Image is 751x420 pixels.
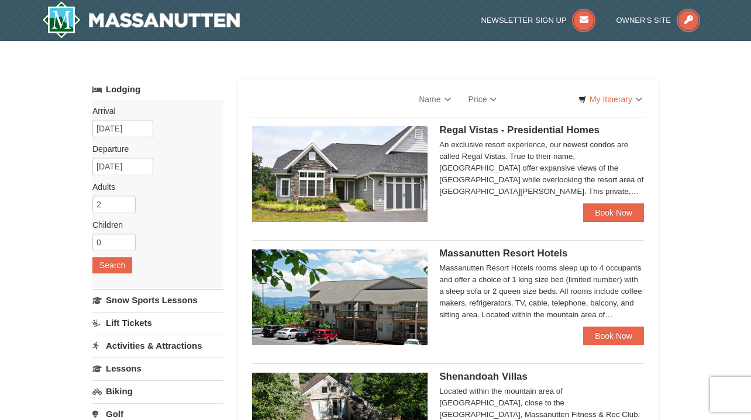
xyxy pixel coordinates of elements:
[92,312,223,334] a: Lift Tickets
[92,79,223,100] a: Lodging
[481,16,596,25] a: Newsletter Sign Up
[252,126,428,222] img: 19218991-1-902409a9.jpg
[92,335,223,356] a: Activities & Attractions
[92,289,223,311] a: Snow Sports Lessons
[616,16,671,25] span: Owner's Site
[583,203,644,222] a: Book Now
[42,1,240,39] img: Massanutten Resort Logo
[616,16,701,25] a: Owner's Site
[583,327,644,345] a: Book Now
[92,380,223,402] a: Biking
[460,88,506,111] a: Price
[439,371,528,382] span: Shenandoah Villas
[439,262,644,321] div: Massanutten Resort Hotels rooms sleep up to 4 occupants and offer a choice of 1 king size bed (li...
[92,181,214,193] label: Adults
[92,257,132,273] button: Search
[92,357,223,379] a: Lessons
[481,16,567,25] span: Newsletter Sign Up
[92,143,214,155] label: Departure
[571,91,650,108] a: My Itinerary
[439,248,567,259] span: Massanutten Resort Hotels
[439,139,644,197] div: An exclusive resort experience, our newest condos are called Regal Vistas. True to their name, [G...
[439,124,600,136] span: Regal Vistas - Presidential Homes
[42,1,240,39] a: Massanutten Resort
[252,249,428,345] img: 19219026-1-e3b4ac8e.jpg
[92,219,214,231] label: Children
[410,88,459,111] a: Name
[92,105,214,117] label: Arrival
